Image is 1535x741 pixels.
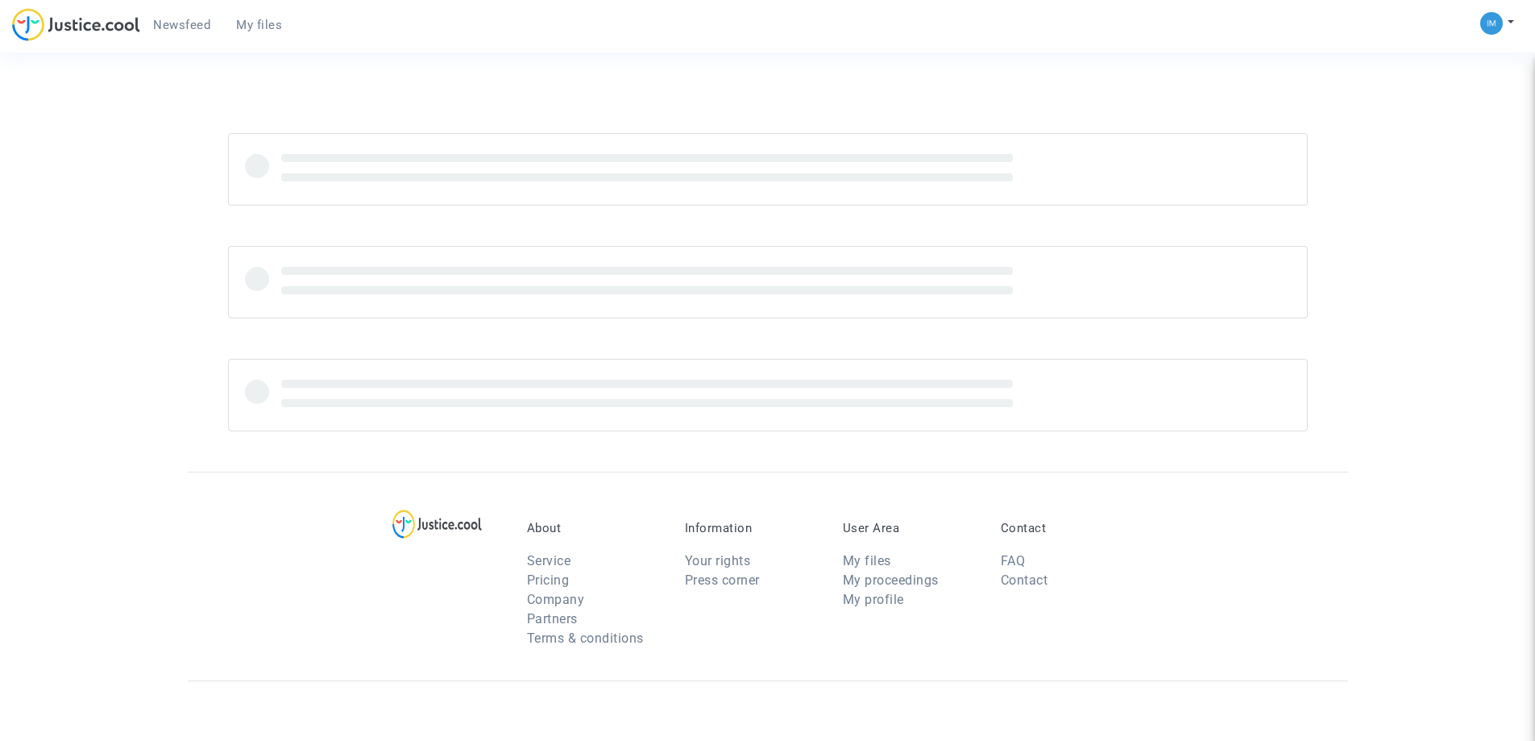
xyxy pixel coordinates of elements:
a: Terms & conditions [527,631,644,646]
span: My files [236,18,282,32]
a: My proceedings [843,572,939,588]
p: User Area [843,521,977,535]
a: Pricing [527,572,570,588]
img: a105443982b9e25553e3eed4c9f672e7 [1480,12,1503,35]
a: Press corner [685,572,760,588]
a: My profile [843,592,904,607]
a: Service [527,553,571,568]
a: Newsfeed [140,13,223,37]
a: My files [223,13,295,37]
p: About [527,521,661,535]
p: Contact [1001,521,1135,535]
a: My files [843,553,891,568]
img: logo-lg.svg [392,510,482,539]
a: Contact [1001,572,1048,588]
p: Information [685,521,819,535]
a: Your rights [685,553,751,568]
a: Company [527,592,585,607]
span: Newsfeed [153,18,210,32]
img: jc-logo.svg [12,8,140,41]
a: FAQ [1001,553,1026,568]
a: Partners [527,611,578,627]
